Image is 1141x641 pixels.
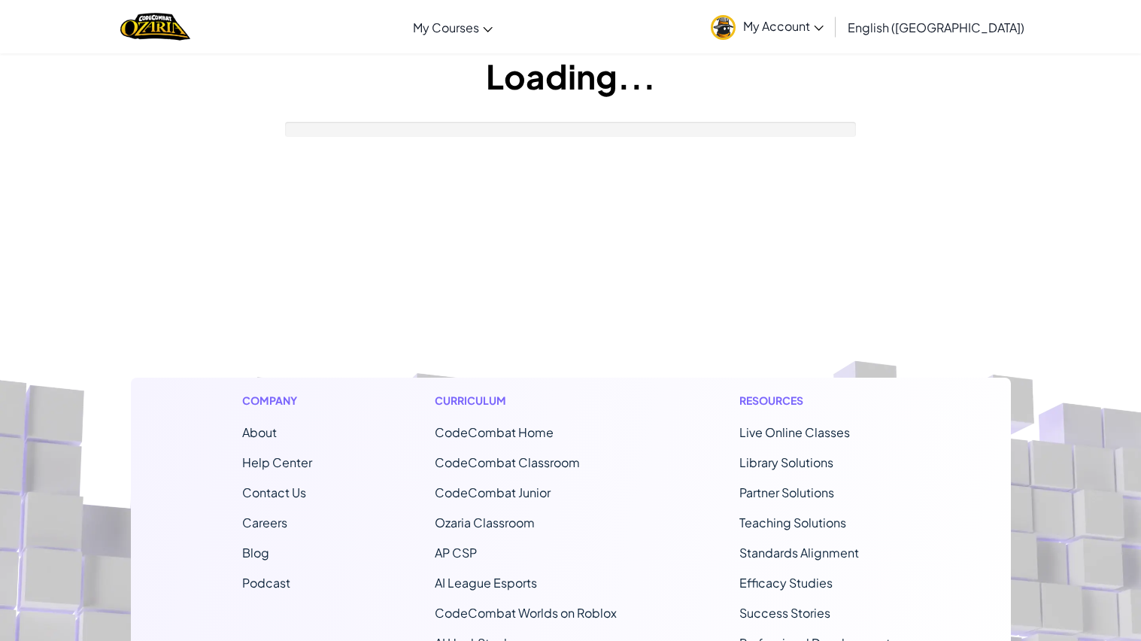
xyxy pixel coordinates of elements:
[413,20,479,35] span: My Courses
[242,515,287,530] a: Careers
[739,545,859,560] a: Standards Alignment
[435,393,617,409] h1: Curriculum
[242,454,312,470] a: Help Center
[120,11,190,42] a: Ozaria by CodeCombat logo
[435,575,537,591] a: AI League Esports
[739,575,833,591] a: Efficacy Studies
[703,3,831,50] a: My Account
[435,605,617,621] a: CodeCombat Worlds on Roblox
[739,393,900,409] h1: Resources
[435,485,551,500] a: CodeCombat Junior
[242,575,290,591] a: Podcast
[435,424,554,440] span: CodeCombat Home
[739,605,830,621] a: Success Stories
[739,454,833,470] a: Library Solutions
[435,545,477,560] a: AP CSP
[435,454,580,470] a: CodeCombat Classroom
[848,20,1024,35] span: English ([GEOGRAPHIC_DATA])
[739,424,850,440] a: Live Online Classes
[405,7,500,47] a: My Courses
[711,15,736,40] img: avatar
[739,515,846,530] a: Teaching Solutions
[242,424,277,440] a: About
[120,11,190,42] img: Home
[739,485,834,500] a: Partner Solutions
[435,515,535,530] a: Ozaria Classroom
[242,545,269,560] a: Blog
[242,485,306,500] span: Contact Us
[743,18,824,34] span: My Account
[242,393,312,409] h1: Company
[840,7,1032,47] a: English ([GEOGRAPHIC_DATA])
